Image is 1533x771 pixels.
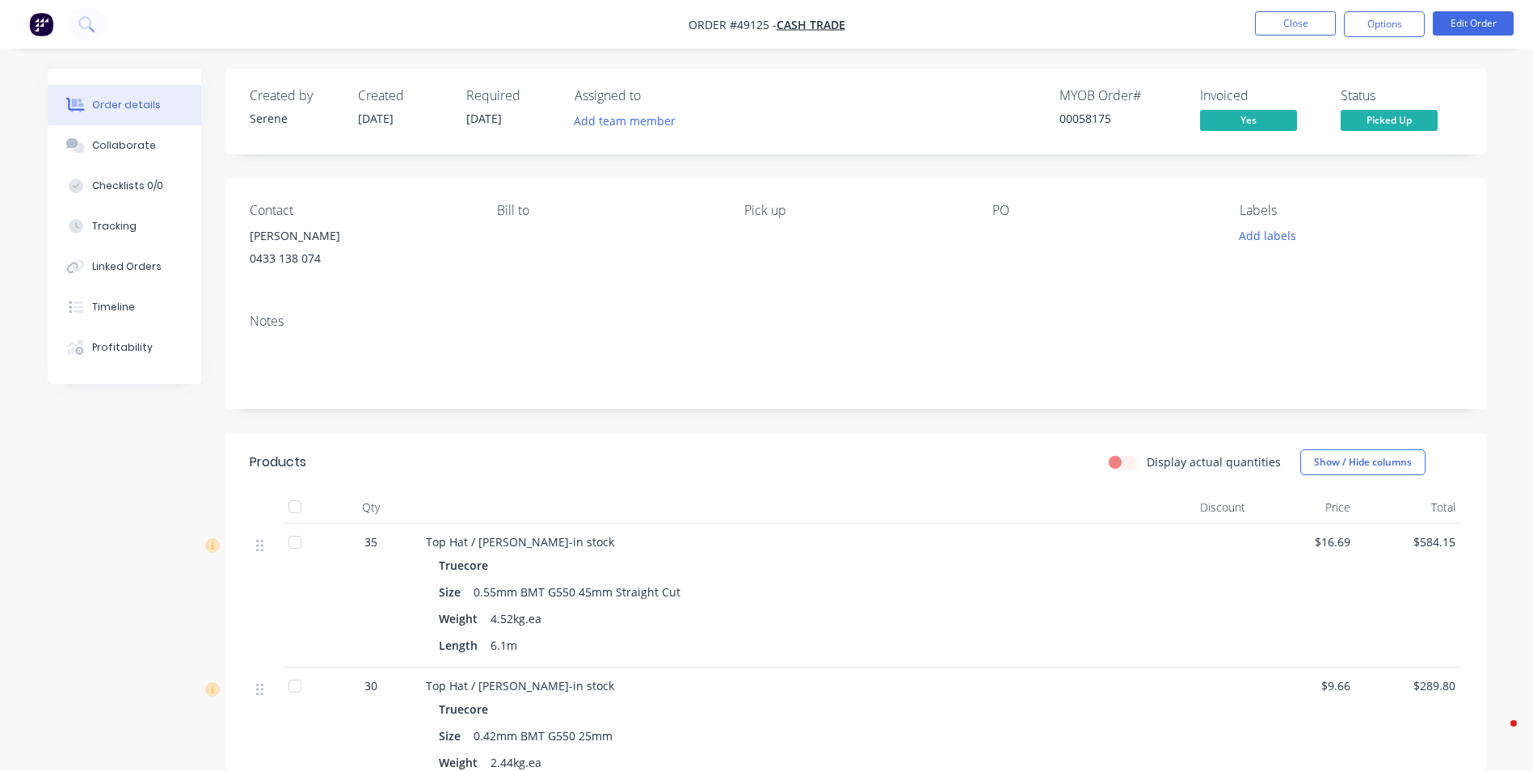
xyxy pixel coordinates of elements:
div: Price [1252,491,1357,524]
div: Profitability [92,340,153,355]
div: 0.42mm BMT G550 25mm [467,724,619,748]
div: 4.52kg.ea [484,607,548,630]
button: Add team member [565,110,684,132]
button: Timeline [48,287,201,327]
div: Order details [92,98,161,112]
button: Add labels [1231,225,1305,246]
span: $289.80 [1363,677,1455,694]
span: Yes [1200,110,1297,130]
div: Notes [250,314,1462,329]
div: Created by [250,88,339,103]
div: Size [439,724,467,748]
div: 0.55mm BMT G550 45mm Straight Cut [467,580,687,604]
div: PO [992,203,1214,218]
div: [PERSON_NAME]0433 138 074 [250,225,471,276]
div: Status [1341,88,1462,103]
div: Length [439,634,484,657]
button: Picked Up [1341,110,1438,134]
span: 35 [364,533,377,550]
div: Required [466,88,555,103]
button: Checklists 0/0 [48,166,201,206]
button: Edit Order [1433,11,1514,36]
div: Weight [439,607,484,630]
div: Contact [250,203,471,218]
div: Collaborate [92,138,156,153]
span: $16.69 [1258,533,1350,550]
span: [DATE] [466,111,502,126]
div: Qty [322,491,419,524]
div: Tracking [92,219,137,234]
div: Total [1357,491,1462,524]
button: Options [1344,11,1425,37]
label: Display actual quantities [1147,453,1281,470]
button: Close [1255,11,1336,36]
button: Show / Hide columns [1300,449,1426,475]
span: [DATE] [358,111,394,126]
div: Size [439,580,467,604]
button: Tracking [48,206,201,246]
button: Collaborate [48,125,201,166]
div: Truecore [439,697,495,721]
span: Top Hat / [PERSON_NAME]-in stock [426,534,614,550]
div: Linked Orders [92,259,162,274]
button: Linked Orders [48,246,201,287]
div: MYOB Order # [1059,88,1181,103]
div: Checklists 0/0 [92,179,163,193]
div: [PERSON_NAME] [250,225,471,247]
div: 6.1m [484,634,524,657]
button: Profitability [48,327,201,368]
button: Add team member [575,110,684,132]
div: 0433 138 074 [250,247,471,270]
div: Discount [1147,491,1252,524]
div: Timeline [92,300,135,314]
span: $9.66 [1258,677,1350,694]
div: Bill to [497,203,718,218]
div: Products [250,453,306,472]
div: Created [358,88,447,103]
div: Pick up [744,203,966,218]
div: Assigned to [575,88,736,103]
div: Labels [1240,203,1461,218]
a: Cash Trade [777,17,845,32]
div: 00058175 [1059,110,1181,127]
iframe: Intercom live chat [1478,716,1517,755]
span: Order #49125 - [689,17,777,32]
span: Top Hat / [PERSON_NAME]-in stock [426,678,614,693]
div: Invoiced [1200,88,1321,103]
img: Factory [29,12,53,36]
span: $584.15 [1363,533,1455,550]
span: Picked Up [1341,110,1438,130]
button: Order details [48,85,201,125]
span: 30 [364,677,377,694]
div: Serene [250,110,339,127]
div: Truecore [439,554,495,577]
